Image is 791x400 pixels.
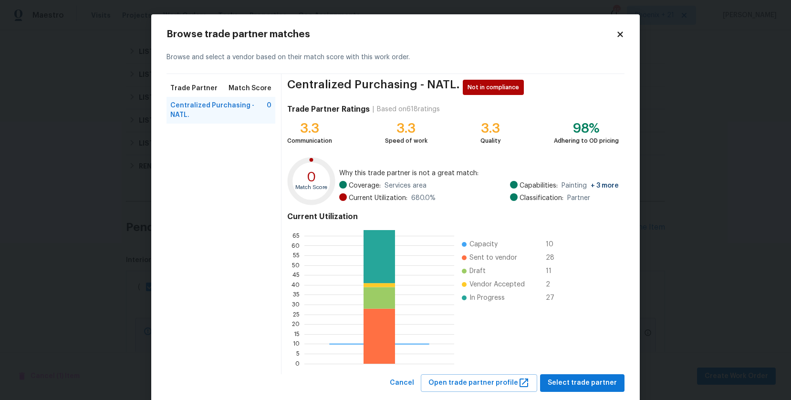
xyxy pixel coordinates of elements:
[540,374,624,392] button: Select trade partner
[469,253,517,263] span: Sent to vendor
[295,185,327,190] text: Match Score
[546,280,561,289] span: 2
[292,263,300,268] text: 50
[469,266,486,276] span: Draft
[385,124,427,133] div: 3.3
[546,253,561,263] span: 28
[287,212,619,221] h4: Current Utilization
[411,193,436,203] span: 680.0 %
[377,105,440,114] div: Based on 618 ratings
[167,41,624,74] div: Browse and select a vendor based on their match score with this work order.
[170,84,218,93] span: Trade Partner
[468,83,523,92] span: Not in compliance
[349,193,407,203] span: Current Utilization:
[295,361,300,367] text: 0
[546,266,561,276] span: 11
[287,80,460,95] span: Centralized Purchasing - NATL.
[428,377,530,389] span: Open trade partner profile
[293,253,300,258] text: 55
[385,136,427,146] div: Speed of work
[480,136,501,146] div: Quality
[167,30,616,39] h2: Browse trade partner matches
[170,101,267,120] span: Centralized Purchasing - NATL.
[546,240,561,249] span: 10
[390,377,414,389] span: Cancel
[291,282,300,288] text: 40
[520,181,558,190] span: Capabilities:
[293,312,300,317] text: 25
[287,124,332,133] div: 3.3
[307,170,316,184] text: 0
[339,168,619,178] span: Why this trade partner is not a great match:
[421,374,537,392] button: Open trade partner profile
[386,374,418,392] button: Cancel
[370,105,377,114] div: |
[287,105,370,114] h4: Trade Partner Ratings
[292,233,300,239] text: 65
[267,101,271,120] span: 0
[296,351,300,357] text: 5
[293,341,300,347] text: 10
[554,136,619,146] div: Adhering to OD pricing
[554,124,619,133] div: 98%
[291,243,300,249] text: 60
[469,293,505,303] span: In Progress
[520,193,563,203] span: Classification:
[292,302,300,307] text: 30
[591,182,619,189] span: + 3 more
[480,124,501,133] div: 3.3
[292,272,300,278] text: 45
[546,293,561,303] span: 27
[562,181,619,190] span: Painting
[287,136,332,146] div: Communication
[293,292,300,298] text: 35
[385,181,427,190] span: Services area
[567,193,590,203] span: Partner
[229,84,271,93] span: Match Score
[469,240,498,249] span: Capacity
[294,331,300,337] text: 15
[469,280,525,289] span: Vendor Accepted
[548,377,617,389] span: Select trade partner
[349,181,381,190] span: Coverage:
[292,321,300,327] text: 20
